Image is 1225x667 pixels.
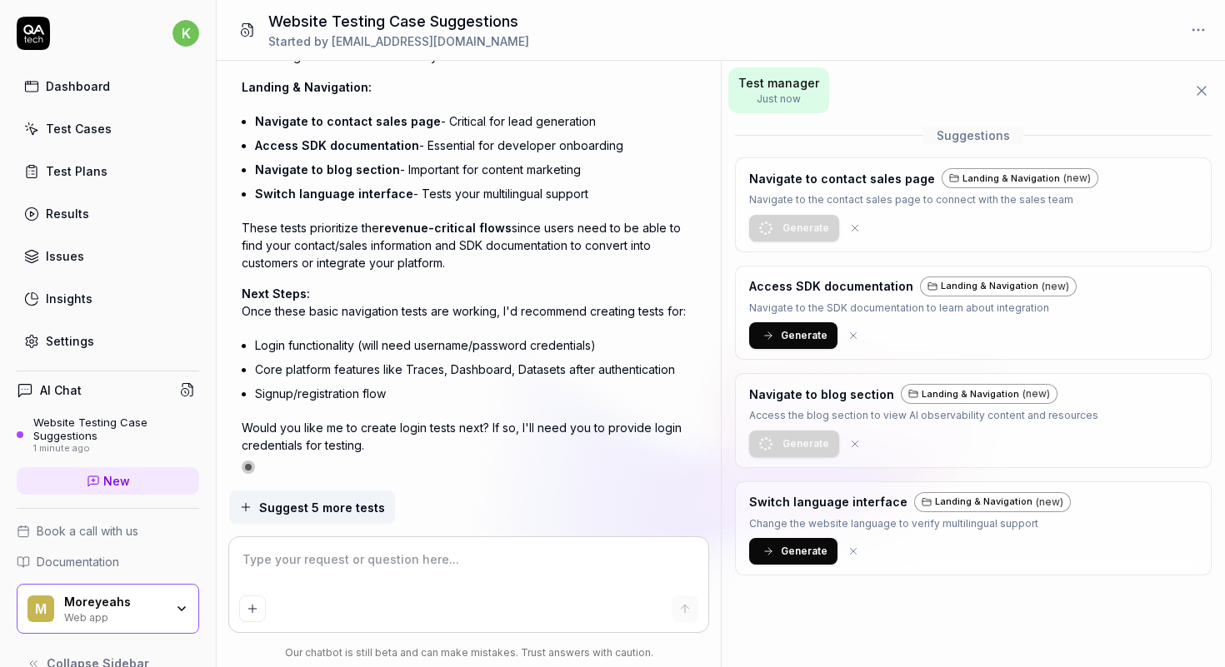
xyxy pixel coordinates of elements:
[255,333,695,357] li: Login functionality (will need username/password credentials)
[242,80,372,94] span: Landing & Navigation:
[259,499,385,516] span: Suggest 5 more tests
[40,381,82,399] h4: AI Chat
[749,300,1077,316] p: Navigate to the SDK documentation to learn about integration
[27,595,54,622] span: M
[17,584,199,634] button: MMoreyeahsWeb app
[255,138,419,152] span: Access SDK documentation
[46,77,110,95] div: Dashboard
[46,247,84,265] div: Issues
[914,492,1071,512] div: Landing & Navigation
[379,221,512,235] span: revenue-critical flows
[17,240,199,272] a: Issues
[901,384,1057,404] a: Landing & Navigation(new)
[920,276,1077,296] a: Landing & Navigation(new)
[942,168,1098,188] div: Landing & Navigation
[255,114,441,128] span: Navigate to contact sales page
[17,553,199,570] a: Documentation
[914,492,1071,512] a: Landing & Navigation(new)
[17,282,199,315] a: Insights
[923,127,1023,144] span: Suggestions
[781,544,827,559] span: Generate
[255,133,695,157] li: - Essential for developer onboarding
[255,182,695,206] li: - Tests your multilingual support
[781,328,827,343] span: Generate
[46,332,94,350] div: Settings
[172,20,199,47] span: k
[782,221,829,236] span: Generate
[229,490,395,524] button: Suggest 5 more tests
[749,515,1071,532] p: Change the website language to verify multilingual support
[17,155,199,187] a: Test Plans
[901,384,1057,404] div: Landing & Navigation
[738,74,819,92] span: Test manager
[749,407,1098,424] p: Access the blog section to view AI observability content and resources
[17,197,199,230] a: Results
[749,493,907,510] h3: Switch language interface
[749,322,837,349] button: Generate
[242,286,310,301] span: Next Steps:
[17,70,199,102] a: Dashboard
[46,290,92,307] div: Insights
[229,645,708,660] div: Our chatbot is still beta and can make mistakes. Trust answers with caution.
[268,10,529,32] h1: Website Testing Case Suggestions
[920,276,1077,296] div: Landing & Navigation
[255,357,695,381] li: Core platform features like Traces, Dashboard, Datasets after authentication
[17,325,199,357] a: Settings
[17,522,199,540] a: Book a call with us
[239,595,266,622] button: Add attachment
[749,170,935,187] h3: Navigate to contact sales page
[33,416,199,443] div: Website Testing Case Suggestions
[749,431,839,457] button: Generate
[17,467,199,495] a: New
[749,538,837,565] button: Generate
[749,192,1098,208] p: Navigate to the contact sales page to connect with the sales team
[782,436,829,451] span: Generate
[242,419,695,454] p: Would you like me to create login tests next? If so, I'll need you to provide login credentials f...
[255,187,413,201] span: Switch language interface
[33,443,199,455] div: 1 minute ago
[255,157,695,182] li: - Important for content marketing
[242,219,695,271] p: These tests prioritize the since users need to be able to find your contact/sales information and...
[749,277,913,295] h3: Access SDK documentation
[332,34,529,48] span: [EMAIL_ADDRESS][DOMAIN_NAME]
[103,472,130,490] span: New
[37,522,138,540] span: Book a call with us
[64,595,164,610] div: Moreyeahs
[46,205,89,222] div: Results
[255,162,400,177] span: Navigate to blog section
[1063,171,1091,186] span: (new)
[1022,386,1050,401] span: (new)
[172,17,199,50] button: k
[1042,279,1069,294] span: (new)
[738,92,819,107] span: Just now
[37,553,119,570] span: Documentation
[255,381,695,406] li: Signup/registration flow
[749,386,894,403] h3: Navigate to blog section
[1036,495,1063,510] span: (new)
[46,120,112,137] div: Test Cases
[749,215,839,241] button: Generate
[942,168,1098,188] a: Landing & Navigation(new)
[17,112,199,145] a: Test Cases
[64,610,164,623] div: Web app
[268,32,529,50] div: Started by
[728,67,829,113] button: Test managerJust now
[46,162,107,180] div: Test Plans
[242,285,695,320] p: Once these basic navigation tests are working, I'd recommend creating tests for:
[17,416,199,454] a: Website Testing Case Suggestions1 minute ago
[255,109,695,133] li: - Critical for lead generation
